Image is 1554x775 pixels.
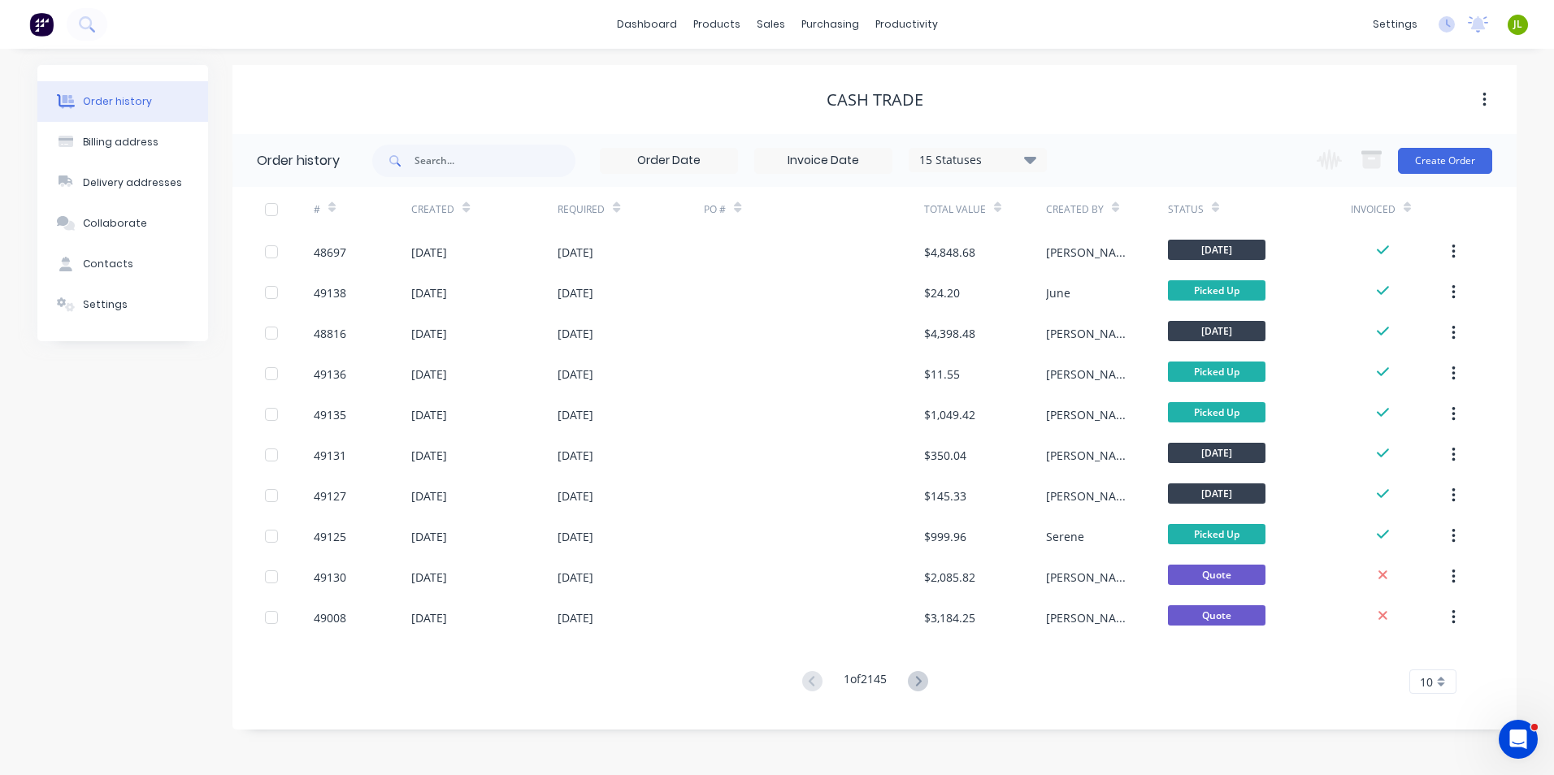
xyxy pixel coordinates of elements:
[601,149,737,173] input: Order Date
[558,609,593,626] div: [DATE]
[1046,202,1104,217] div: Created By
[415,145,575,177] input: Search...
[924,487,966,504] div: $145.33
[1046,487,1135,504] div: [PERSON_NAME]
[37,81,208,122] button: Order history
[558,366,593,383] div: [DATE]
[37,284,208,325] button: Settings
[1168,402,1265,422] span: Picked Up
[924,528,966,545] div: $999.96
[924,569,975,586] div: $2,085.82
[83,297,128,312] div: Settings
[314,244,346,261] div: 48697
[558,284,593,301] div: [DATE]
[411,325,447,342] div: [DATE]
[1168,280,1265,301] span: Picked Up
[29,12,54,37] img: Factory
[314,528,346,545] div: 49125
[37,244,208,284] button: Contacts
[1046,569,1135,586] div: [PERSON_NAME]
[314,447,346,464] div: 49131
[924,609,975,626] div: $3,184.25
[1513,17,1522,32] span: JL
[704,202,726,217] div: PO #
[924,284,960,301] div: $24.20
[704,187,923,232] div: PO #
[411,487,447,504] div: [DATE]
[1046,609,1135,626] div: [PERSON_NAME]
[83,257,133,271] div: Contacts
[867,12,946,37] div: productivity
[314,325,346,342] div: 48816
[411,569,447,586] div: [DATE]
[558,202,605,217] div: Required
[1168,187,1351,232] div: Status
[1365,12,1426,37] div: settings
[924,187,1046,232] div: Total Value
[685,12,749,37] div: products
[924,244,975,261] div: $4,848.68
[1168,362,1265,382] span: Picked Up
[314,487,346,504] div: 49127
[1499,720,1538,759] iframe: Intercom live chat
[1398,148,1492,174] button: Create Order
[1046,244,1135,261] div: [PERSON_NAME]
[37,203,208,244] button: Collaborate
[411,202,454,217] div: Created
[1046,406,1135,423] div: [PERSON_NAME]
[411,366,447,383] div: [DATE]
[83,175,182,190] div: Delivery addresses
[1420,673,1433,691] span: 10
[1046,284,1070,301] div: June
[1046,325,1135,342] div: [PERSON_NAME]
[558,244,593,261] div: [DATE]
[314,202,320,217] div: #
[1046,447,1135,464] div: [PERSON_NAME]
[411,447,447,464] div: [DATE]
[1046,528,1084,545] div: Serene
[558,406,593,423] div: [DATE]
[1168,321,1265,341] span: [DATE]
[83,135,158,149] div: Billing address
[793,12,867,37] div: purchasing
[411,609,447,626] div: [DATE]
[257,151,340,171] div: Order history
[314,284,346,301] div: 49138
[924,366,960,383] div: $11.55
[314,366,346,383] div: 49136
[909,151,1046,169] div: 15 Statuses
[755,149,892,173] input: Invoice Date
[411,528,447,545] div: [DATE]
[924,447,966,464] div: $350.04
[1046,366,1135,383] div: [PERSON_NAME]
[1168,524,1265,544] span: Picked Up
[1168,443,1265,463] span: [DATE]
[411,244,447,261] div: [DATE]
[83,216,147,231] div: Collaborate
[1351,202,1396,217] div: Invoiced
[1168,202,1204,217] div: Status
[558,569,593,586] div: [DATE]
[83,94,152,109] div: Order history
[1351,187,1448,232] div: Invoiced
[1046,187,1168,232] div: Created By
[609,12,685,37] a: dashboard
[558,528,593,545] div: [DATE]
[37,122,208,162] button: Billing address
[924,202,986,217] div: Total Value
[411,284,447,301] div: [DATE]
[1168,605,1265,626] span: Quote
[924,406,975,423] div: $1,049.42
[37,162,208,203] button: Delivery addresses
[558,325,593,342] div: [DATE]
[558,187,704,232] div: Required
[1168,565,1265,585] span: Quote
[827,90,923,110] div: Cash Trade
[558,447,593,464] div: [DATE]
[1168,483,1265,504] span: [DATE]
[844,670,887,694] div: 1 of 2145
[749,12,793,37] div: sales
[314,406,346,423] div: 49135
[411,406,447,423] div: [DATE]
[314,609,346,626] div: 49008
